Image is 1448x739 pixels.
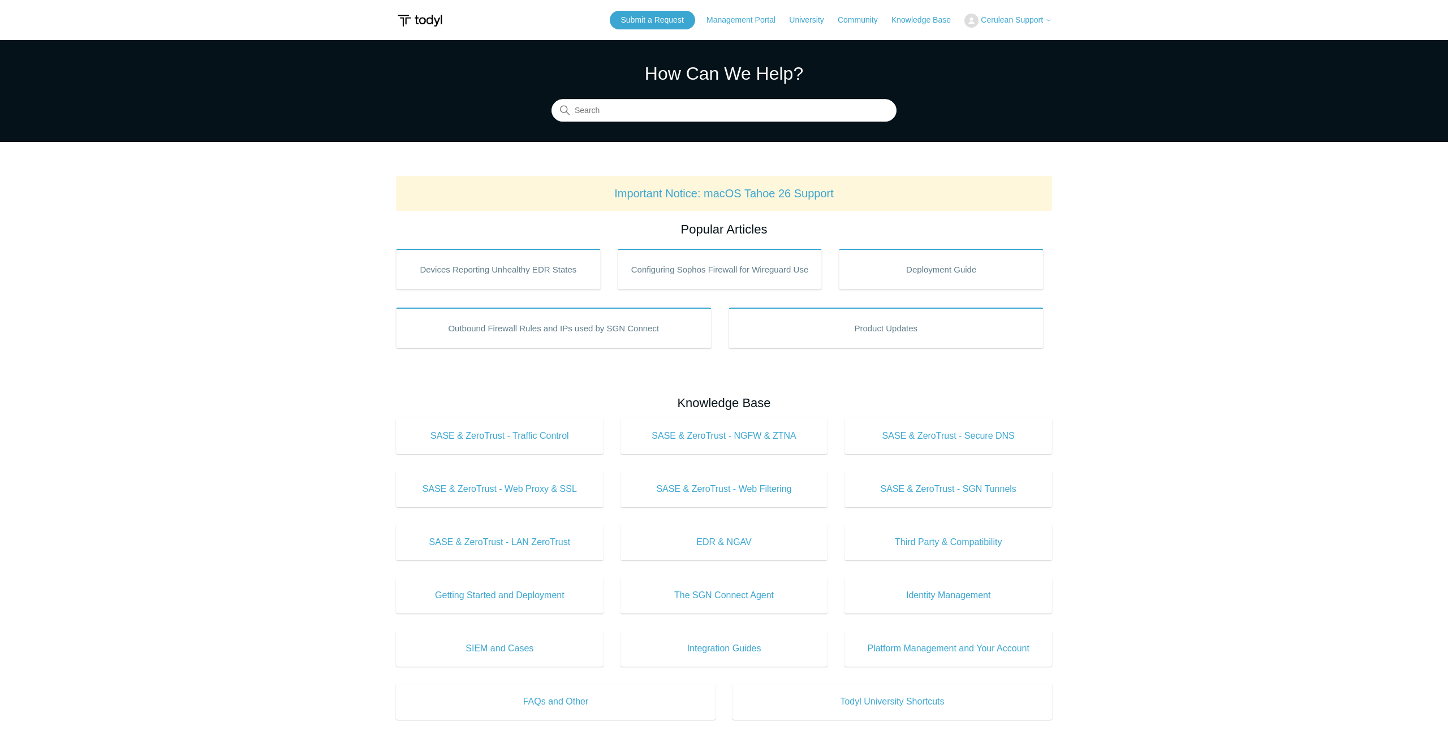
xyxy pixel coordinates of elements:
[844,630,1052,667] a: Platform Management and Your Account
[732,684,1052,720] a: Todyl University Shortcuts
[614,187,834,200] a: Important Notice: macOS Tahoe 26 Support
[891,14,962,26] a: Knowledge Base
[861,535,1035,549] span: Third Party & Compatibility
[396,249,601,289] a: Devices Reporting Unhealthy EDR States
[839,249,1044,289] a: Deployment Guide
[789,14,835,26] a: University
[844,524,1052,560] a: Third Party & Compatibility
[551,60,897,87] h1: How Can We Help?
[637,642,811,655] span: Integration Guides
[396,308,712,348] a: Outbound Firewall Rules and IPs used by SGN Connect
[413,642,587,655] span: SIEM and Cases
[729,308,1044,348] a: Product Updates
[637,589,811,602] span: The SGN Connect Agent
[637,482,811,496] span: SASE & ZeroTrust - Web Filtering
[551,100,897,122] input: Search
[706,14,787,26] a: Management Portal
[620,577,828,613] a: The SGN Connect Agent
[413,482,587,496] span: SASE & ZeroTrust - Web Proxy & SSL
[396,471,604,507] a: SASE & ZeroTrust - Web Proxy & SSL
[620,471,828,507] a: SASE & ZeroTrust - Web Filtering
[620,524,828,560] a: EDR & NGAV
[964,14,1052,28] button: Cerulean Support
[413,429,587,443] span: SASE & ZeroTrust - Traffic Control
[844,471,1052,507] a: SASE & ZeroTrust - SGN Tunnels
[396,220,1052,239] h2: Popular Articles
[396,418,604,454] a: SASE & ZeroTrust - Traffic Control
[396,394,1052,412] h2: Knowledge Base
[861,429,1035,443] span: SASE & ZeroTrust - Secure DNS
[618,249,822,289] a: Configuring Sophos Firewall for Wireguard Use
[396,10,444,31] img: Todyl Support Center Help Center home page
[620,630,828,667] a: Integration Guides
[620,418,828,454] a: SASE & ZeroTrust - NGFW & ZTNA
[844,418,1052,454] a: SASE & ZeroTrust - Secure DNS
[749,695,1035,708] span: Todyl University Shortcuts
[981,15,1043,24] span: Cerulean Support
[396,684,716,720] a: FAQs and Other
[413,535,587,549] span: SASE & ZeroTrust - LAN ZeroTrust
[861,642,1035,655] span: Platform Management and Your Account
[396,524,604,560] a: SASE & ZeroTrust - LAN ZeroTrust
[413,695,699,708] span: FAQs and Other
[396,577,604,613] a: Getting Started and Deployment
[637,535,811,549] span: EDR & NGAV
[610,11,695,29] a: Submit a Request
[396,630,604,667] a: SIEM and Cases
[861,589,1035,602] span: Identity Management
[637,429,811,443] span: SASE & ZeroTrust - NGFW & ZTNA
[844,577,1052,613] a: Identity Management
[861,482,1035,496] span: SASE & ZeroTrust - SGN Tunnels
[838,14,889,26] a: Community
[413,589,587,602] span: Getting Started and Deployment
